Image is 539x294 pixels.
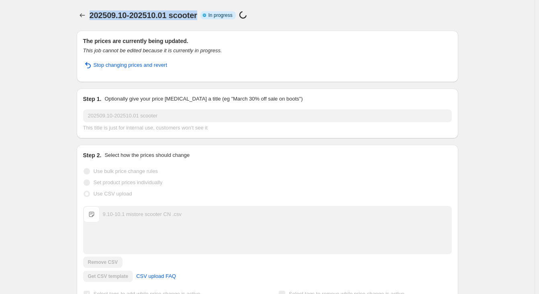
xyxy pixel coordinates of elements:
h2: Step 1. [83,95,102,103]
p: Select how the prices should change [104,151,190,159]
span: Use bulk price change rules [94,168,158,174]
span: Set product prices individually [94,179,163,185]
h2: Step 2. [83,151,102,159]
span: CSV upload FAQ [136,272,176,280]
span: This title is just for internal use, customers won't see it [83,125,208,131]
i: This job cannot be edited because it is currently in progress. [83,47,222,53]
p: Optionally give your price [MEDICAL_DATA] a title (eg "March 30% off sale on boots") [104,95,302,103]
span: In progress [208,12,233,19]
button: Stop changing prices and revert [78,59,172,72]
div: 9.10-10.1 mistore scooter CN .csv [103,210,182,218]
a: CSV upload FAQ [131,270,181,283]
span: Use CSV upload [94,191,132,197]
span: Stop changing prices and revert [94,61,167,69]
input: 30% off holiday sale [83,109,452,122]
span: 202509.10-202510.01 scooter [90,11,197,20]
h2: The prices are currently being updated. [83,37,452,45]
button: Price change jobs [77,10,88,21]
